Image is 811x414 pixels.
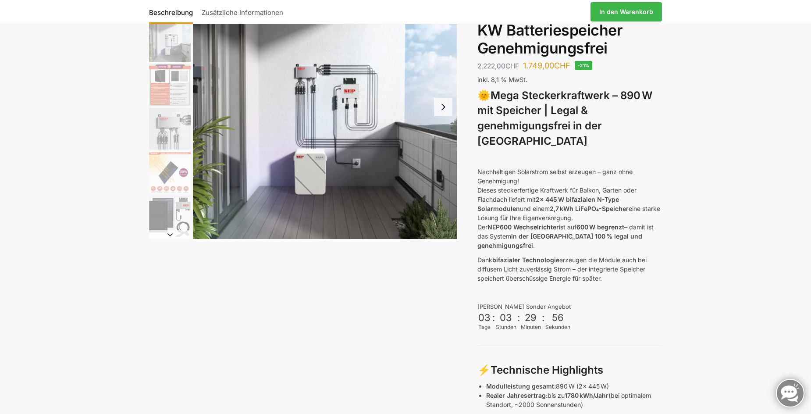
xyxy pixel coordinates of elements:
[550,205,629,212] strong: 2,7 kWh LiFePO₄-Speicher
[477,76,527,83] span: inkl. 8,1 % MwSt.
[477,363,662,378] h3: ⚡
[149,152,191,193] img: Bificial 30 % mehr Leistung
[147,19,191,63] li: 2 / 12
[576,223,624,231] strong: 600 W begrenzt
[491,364,603,376] strong: Technische Highlights
[147,150,191,194] li: 5 / 12
[565,392,608,399] strong: 1780 kWh/Jahr
[492,256,559,264] strong: bifazialer Technologie
[149,64,191,106] img: Bificial im Vergleich zu billig Modulen
[477,167,662,250] p: Nachhaltigen Solarstrom selbst erzeugen – ganz ohne Genehmigung! Dieses steckerfertige Kraftwerk ...
[149,108,191,150] img: BDS1000
[590,2,662,21] a: In den Warenkorb
[477,255,662,283] p: Dank erzeugen die Module auch bei diffusem Licht zuverlässig Strom – der integrierte Speicher spe...
[496,323,516,331] div: Stunden
[149,1,197,22] a: Beschreibung
[545,323,570,331] div: Sekunden
[434,98,452,116] button: Next slide
[486,382,662,391] p: 890 W (2x 445 W)
[486,391,662,409] p: bis zu (bei optimalem Standort, ~2000 Sonnenstunden)
[487,223,559,231] strong: NEP600 Wechselrichter
[546,312,569,323] div: 56
[486,392,548,399] strong: Realer Jahresertrag:
[147,194,191,238] li: 6 / 12
[521,323,541,331] div: Minuten
[575,61,593,70] span: -21%
[197,1,288,22] a: Zusätzliche Informationen
[478,312,491,323] div: 03
[477,62,519,70] bdi: 2.222,00
[492,312,495,329] div: :
[523,61,570,70] bdi: 1.749,00
[147,63,191,107] li: 3 / 12
[486,382,556,390] strong: Modulleistung gesamt:
[505,62,519,70] span: CHF
[517,312,520,329] div: :
[477,196,619,212] strong: 2x 445 W bifazialen N-Type Solarmodulen
[149,20,191,62] img: Balkonkraftwerk mit 2,7kw Speicher
[497,312,516,323] div: 03
[147,238,191,282] li: 7 / 12
[147,107,191,150] li: 4 / 12
[522,312,540,323] div: 29
[542,312,544,329] div: :
[149,230,191,239] button: Next slide
[477,232,642,249] strong: in der [GEOGRAPHIC_DATA] 100 % legal und genehmigungsfrei
[149,196,191,237] img: Balkonkraftwerk 860
[477,88,662,149] h3: 🌞
[554,61,570,70] span: CHF
[477,303,662,311] div: [PERSON_NAME] Sonder Angebot
[477,89,652,147] strong: Mega Steckerkraftwerk – 890 W mit Speicher | Legal & genehmigungsfrei in der [GEOGRAPHIC_DATA]
[477,323,491,331] div: Tage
